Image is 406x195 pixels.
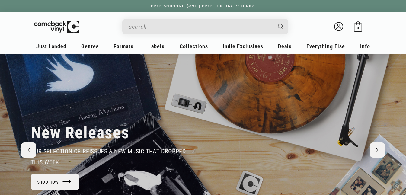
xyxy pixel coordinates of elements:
[81,43,99,50] span: Genres
[273,19,289,34] button: Search
[145,4,261,8] a: FREE SHIPPING $89+ | FREE 100-DAY RETURNS
[180,43,208,50] span: Collections
[306,43,345,50] span: Everything Else
[36,43,66,50] span: Just Landed
[31,148,186,166] span: our selection of reissues & new music that dropped this week.
[113,43,133,50] span: Formats
[360,43,370,50] span: Info
[31,174,79,190] a: shop now
[31,123,129,143] h2: New Releases
[357,26,359,30] span: 0
[148,43,165,50] span: Labels
[129,21,272,33] input: search
[278,43,292,50] span: Deals
[122,19,288,34] div: Search
[223,43,263,50] span: Indie Exclusives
